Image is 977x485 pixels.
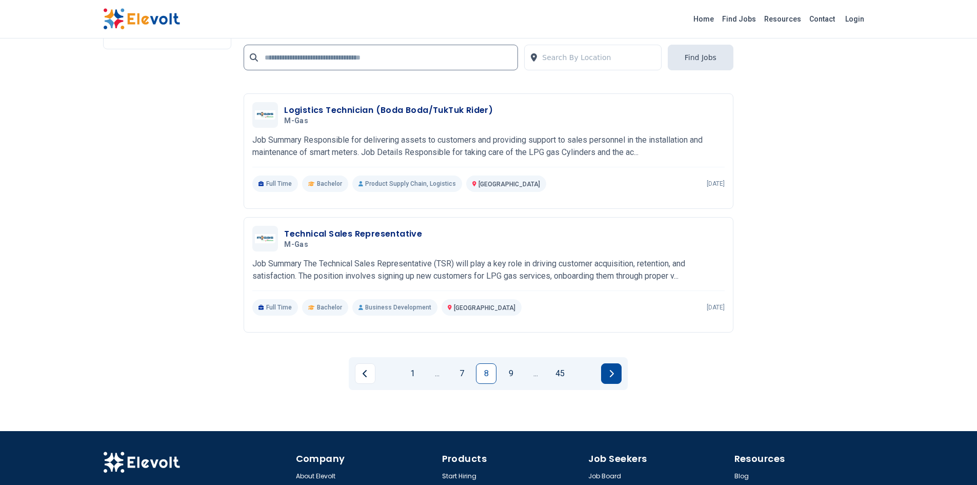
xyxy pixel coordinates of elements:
a: M-GasTechnical Sales RepresentativeM-GasJob Summary The Technical Sales Representative (TSR) will... [252,226,725,316]
a: Next page [601,363,622,384]
p: Business Development [352,299,437,316]
a: Page 1 [402,363,423,384]
a: Contact [805,11,839,27]
span: [GEOGRAPHIC_DATA] [454,304,515,312]
a: Home [689,11,718,27]
a: Job Board [588,472,621,480]
p: Full Time [252,176,298,192]
a: Page 9 [501,363,521,384]
a: M-GasLogistics Technician (Boda Boda/TukTuk Rider)M-GasJob Summary Responsible for delivering ass... [252,102,725,192]
a: Login [839,9,870,29]
h4: Job Seekers [588,452,728,466]
a: Jump backward [427,363,447,384]
h4: Resources [734,452,874,466]
h3: Logistics Technician (Boda Boda/TukTuk Rider) [284,104,493,117]
span: M-Gas [284,117,308,126]
span: Bachelor [317,303,342,312]
a: Resources [760,11,805,27]
p: Job Summary The Technical Sales Representative (TSR) will play a key role in driving customer acq... [252,258,725,282]
span: M-Gas [284,240,308,249]
a: Find Jobs [718,11,760,27]
iframe: Chat Widget [926,436,977,485]
h4: Products [442,452,582,466]
img: M-Gas [255,234,275,243]
p: [DATE] [707,180,725,188]
span: [GEOGRAPHIC_DATA] [478,181,540,188]
img: Elevolt [103,452,180,473]
iframe: Advertisement [103,57,232,365]
iframe: Advertisement [746,49,874,357]
img: Elevolt [103,8,180,30]
a: Jump forward [525,363,546,384]
img: M-Gas [255,110,275,120]
h3: Technical Sales Representative [284,228,422,240]
span: Other [128,30,148,38]
p: [DATE] [707,303,725,312]
span: Bachelor [317,180,342,188]
a: Page 8 is your current page [476,363,496,384]
a: Previous page [355,363,375,384]
ul: Pagination [355,363,622,384]
a: Page 7 [451,363,472,384]
h4: Company [296,452,436,466]
p: Full Time [252,299,298,316]
p: Product Supply Chain, Logistics [352,176,462,192]
a: Page 45 [550,363,570,384]
a: Blog [734,472,749,480]
button: Find Jobs [668,45,733,70]
p: Job Summary Responsible for delivering assets to customers and providing support to sales personn... [252,134,725,159]
a: Start Hiring [442,472,476,480]
a: About Elevolt [296,472,335,480]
